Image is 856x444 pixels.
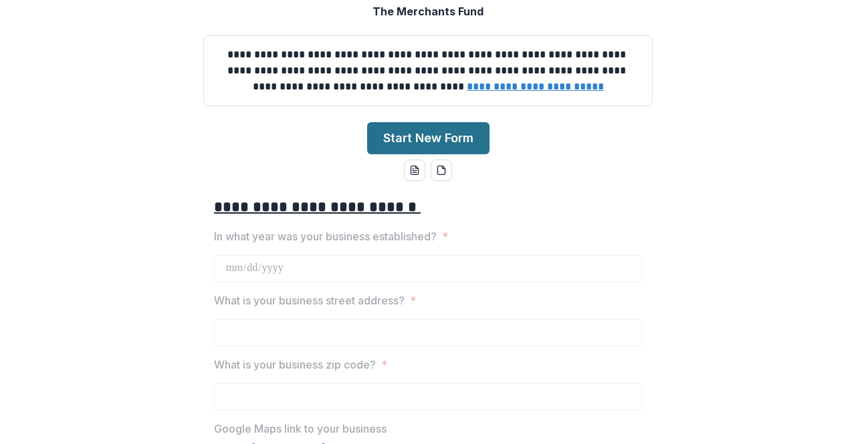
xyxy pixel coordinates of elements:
[214,357,376,373] p: What is your business zip code?
[404,160,425,181] button: word-download
[367,122,490,154] button: Start New Form
[372,3,484,19] p: The Merchants Fund
[431,160,452,181] button: pdf-download
[214,228,437,244] p: In what year was your business established?
[214,421,387,437] p: Google Maps link to your business
[214,292,405,308] p: What is your business street address?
